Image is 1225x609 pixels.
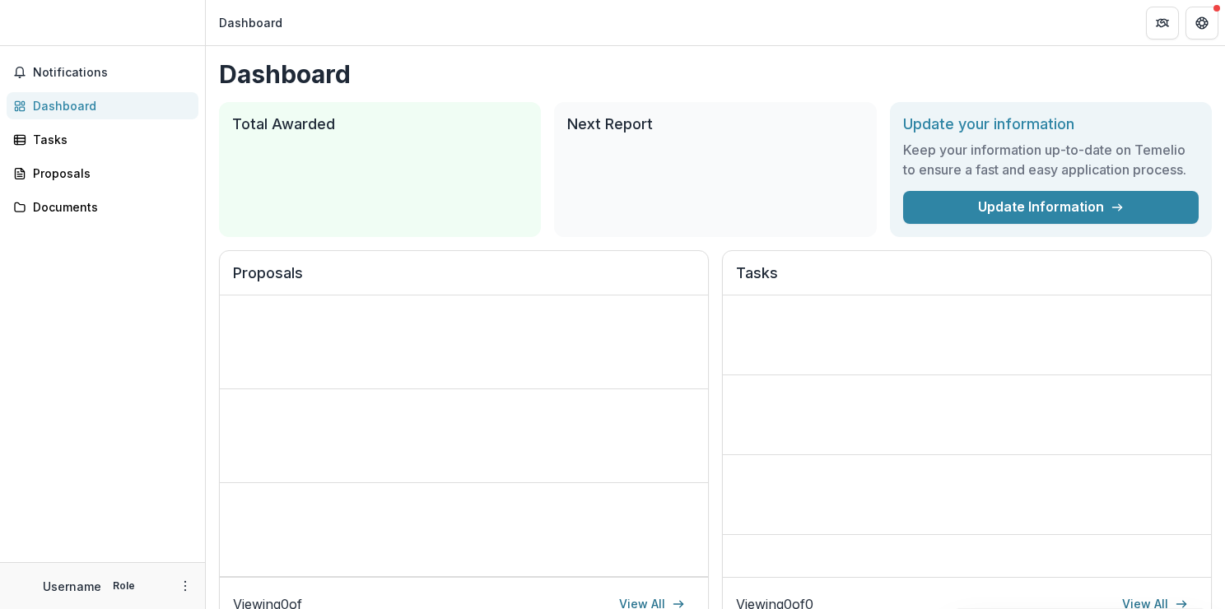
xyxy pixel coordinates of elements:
[33,66,192,80] span: Notifications
[736,264,1198,295] h2: Tasks
[903,140,1199,179] h3: Keep your information up-to-date on Temelio to ensure a fast and easy application process.
[108,579,140,593] p: Role
[33,131,185,148] div: Tasks
[33,165,185,182] div: Proposals
[7,126,198,153] a: Tasks
[567,115,863,133] h2: Next Report
[219,59,1212,89] h1: Dashboard
[7,92,198,119] a: Dashboard
[233,264,695,295] h2: Proposals
[1146,7,1179,40] button: Partners
[219,14,282,31] div: Dashboard
[33,198,185,216] div: Documents
[7,160,198,187] a: Proposals
[903,191,1199,224] a: Update Information
[175,576,195,596] button: More
[212,11,289,35] nav: breadcrumb
[43,578,101,595] p: Username
[7,193,198,221] a: Documents
[33,97,185,114] div: Dashboard
[903,115,1199,133] h2: Update your information
[1185,7,1218,40] button: Get Help
[232,115,528,133] h2: Total Awarded
[7,59,198,86] button: Notifications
